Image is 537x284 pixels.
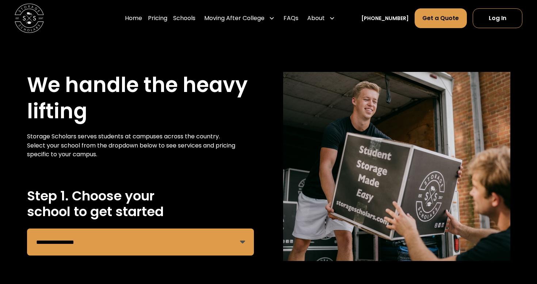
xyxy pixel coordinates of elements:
[125,8,142,28] a: Home
[27,72,254,125] h1: We handle the heavy lifting
[15,4,44,33] a: home
[27,132,254,158] div: Storage Scholars serves students at campuses across the country. Select your school from the drop...
[304,8,338,28] div: About
[27,229,254,256] form: Remind Form
[15,4,44,33] img: Storage Scholars main logo
[473,8,522,28] a: Log In
[307,14,325,23] div: About
[173,8,195,28] a: Schools
[148,8,167,28] a: Pricing
[201,8,278,28] div: Moving After College
[204,14,264,23] div: Moving After College
[27,188,254,220] h2: Step 1. Choose your school to get started
[283,8,298,28] a: FAQs
[415,8,466,28] a: Get a Quote
[361,15,409,22] a: [PHONE_NUMBER]
[283,72,510,261] img: storage scholar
